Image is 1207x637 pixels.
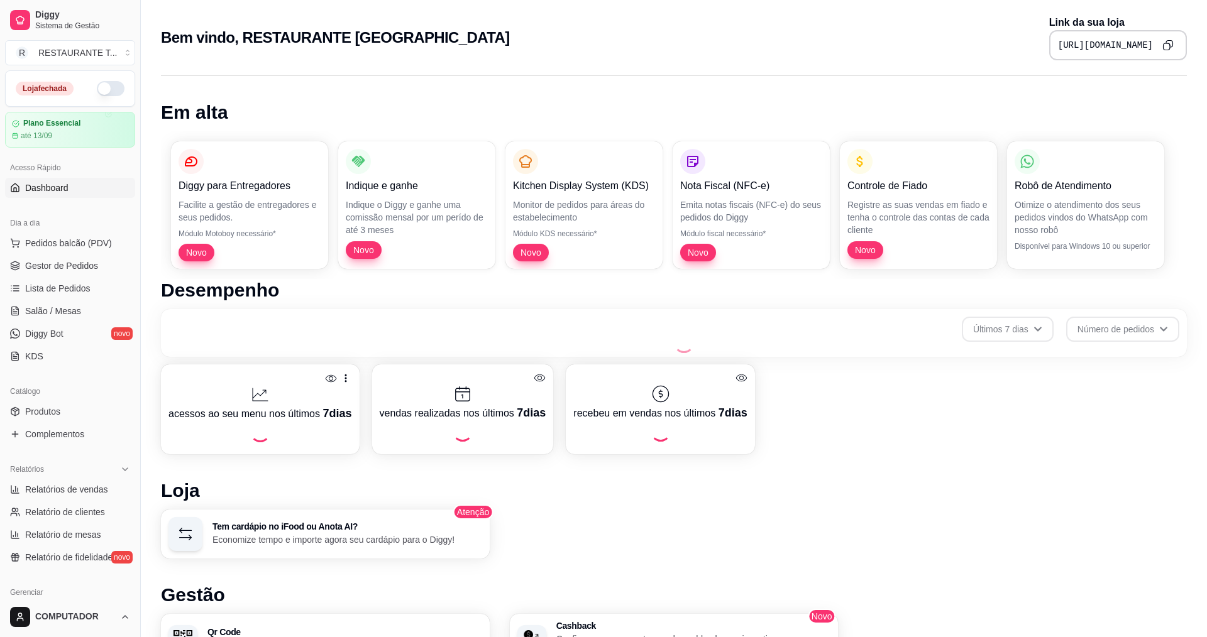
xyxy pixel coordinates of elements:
a: Gestor de Pedidos [5,256,135,276]
div: RESTAURANTE T ... [38,46,118,59]
p: Nota Fiscal (NFC-e) [680,178,822,193]
button: Diggy para EntregadoresFacilite a gestão de entregadores e seus pedidos.Módulo Motoboy necessário... [171,141,328,269]
h1: Gestão [161,584,1187,606]
button: COMPUTADOR [5,602,135,632]
span: Novo [808,609,836,624]
a: DiggySistema de Gestão [5,5,135,35]
div: Loading [453,422,473,442]
p: Indique e ganhe [346,178,488,193]
p: Facilite a gestão de entregadores e seus pedidos. [179,199,321,224]
p: Registre as suas vendas em fiado e tenha o controle das contas de cada cliente [847,199,989,236]
p: recebeu em vendas nos últimos [573,404,747,422]
h1: Em alta [161,101,1187,124]
span: Produtos [25,405,60,418]
button: Controle de FiadoRegistre as suas vendas em fiado e tenha o controle das contas de cada clienteNovo [840,141,997,269]
span: Salão / Mesas [25,305,81,317]
span: Relatório de mesas [25,528,101,541]
span: Lista de Pedidos [25,282,91,295]
span: Relatórios de vendas [25,483,108,496]
p: Diggy para Entregadores [179,178,321,193]
h3: Tem cardápio no iFood ou Anota AI? [212,522,482,531]
a: KDS [5,346,135,366]
a: Complementos [5,424,135,444]
span: Relatórios [10,464,44,474]
p: Otimize o atendimento dos seus pedidos vindos do WhatsApp com nosso robô [1015,199,1157,236]
button: Pedidos balcão (PDV) [5,233,135,253]
p: Emita notas fiscais (NFC-e) do seus pedidos do Diggy [680,199,822,224]
a: Produtos [5,401,135,422]
p: acessos ao seu menu nos últimos [168,405,352,422]
p: Módulo Motoboy necessário* [179,229,321,239]
span: Novo [683,246,714,259]
pre: [URL][DOMAIN_NAME] [1058,39,1153,52]
span: Novo [181,246,212,259]
button: Select a team [5,40,135,65]
div: Loading [674,333,694,353]
div: Loja fechada [16,82,74,95]
span: COMPUTADOR [35,611,115,623]
button: Tem cardápio no iFood ou Anota AI?Economize tempo e importe agora seu cardápio para o Diggy! [161,509,490,558]
span: Relatório de fidelidade [25,551,113,563]
a: Dashboard [5,178,135,198]
button: Indique e ganheIndique o Diggy e ganhe uma comissão mensal por um perído de até 3 mesesNovo [338,141,495,269]
div: Dia a dia [5,213,135,233]
a: Relatórios de vendas [5,479,135,499]
button: Robô de AtendimentoOtimize o atendimento dos seus pedidos vindos do WhatsApp com nosso robôDispon... [1007,141,1164,269]
span: 7 dias [517,406,546,419]
span: Novo [515,246,546,259]
article: até 13/09 [21,131,52,141]
button: Kitchen Display System (KDS)Monitor de pedidos para áreas do estabelecimentoMódulo KDS necessário... [505,141,663,269]
span: Gestor de Pedidos [25,259,98,272]
button: Nota Fiscal (NFC-e)Emita notas fiscais (NFC-e) do seus pedidos do DiggyMódulo fiscal necessário*Novo [673,141,830,269]
div: Acesso Rápido [5,158,135,178]
button: Alterar Status [97,81,124,96]
button: Copy to clipboard [1158,35,1178,55]
span: Dashboard [25,182,69,194]
button: Últimos 7 dias [962,317,1054,342]
span: Sistema de Gestão [35,21,130,31]
div: Gerenciar [5,582,135,602]
span: Relatório de clientes [25,506,105,518]
a: Plano Essencialaté 13/09 [5,112,135,148]
a: Relatório de clientes [5,502,135,522]
p: Link da sua loja [1049,15,1187,30]
span: 7 dias [322,407,351,420]
p: Kitchen Display System (KDS) [513,178,655,193]
span: Novo [850,244,881,256]
h3: Qr Code [207,628,482,636]
span: Diggy [35,9,130,21]
p: Disponível para Windows 10 ou superior [1015,241,1157,251]
p: Robô de Atendimento [1015,178,1157,193]
span: Complementos [25,428,84,440]
h1: Loja [161,479,1187,502]
a: Lista de Pedidos [5,278,135,298]
a: Salão / Mesas [5,301,135,321]
span: KDS [25,350,43,362]
span: Novo [348,244,379,256]
h1: Desempenho [161,279,1187,302]
span: Pedidos balcão (PDV) [25,237,112,249]
div: Loading [651,422,671,442]
p: vendas realizadas nos últimos [380,404,546,422]
span: Atenção [453,504,493,520]
div: Catálogo [5,381,135,401]
p: Economize tempo e importe agora seu cardápio para o Diggy! [212,533,482,546]
div: Loading [250,422,270,442]
p: Controle de Fiado [847,178,989,193]
p: Módulo KDS necessário* [513,229,655,239]
a: Relatório de mesas [5,525,135,545]
a: Relatório de fidelidadenovo [5,547,135,567]
p: Monitor de pedidos para áreas do estabelecimento [513,199,655,224]
p: Módulo fiscal necessário* [680,229,822,239]
a: Diggy Botnovo [5,324,135,344]
h2: Bem vindo, RESTAURANTE [GEOGRAPHIC_DATA] [161,28,510,48]
h3: Cashback [556,621,831,630]
p: Indique o Diggy e ganhe uma comissão mensal por um perído de até 3 meses [346,199,488,236]
span: R [16,46,28,59]
button: Número de pedidos [1066,317,1179,342]
span: 7 dias [719,406,747,419]
article: Plano Essencial [23,119,80,128]
span: Diggy Bot [25,327,63,340]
